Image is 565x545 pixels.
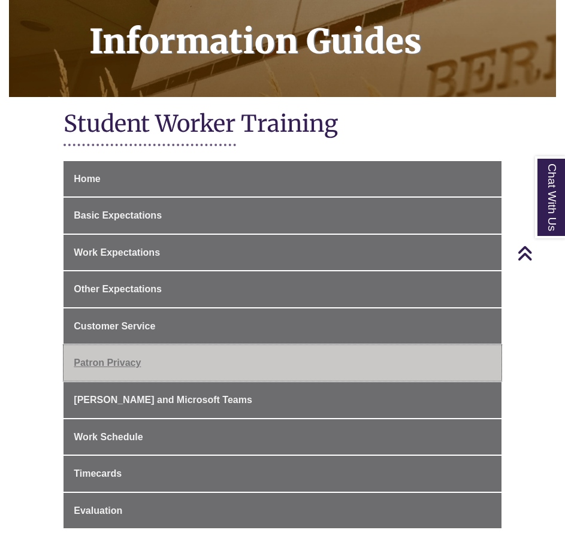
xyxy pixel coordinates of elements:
span: Patron Privacy [74,358,141,368]
span: [PERSON_NAME] and Microsoft Teams [74,395,252,405]
span: Work Schedule [74,432,143,442]
span: Evaluation [74,505,122,516]
a: Basic Expectations [64,198,501,234]
span: Timecards [74,468,122,479]
a: Patron Privacy [64,345,501,381]
h1: Student Worker Training [64,109,501,141]
a: Home [64,161,501,197]
span: Customer Service [74,321,155,331]
a: Customer Service [64,308,501,344]
a: [PERSON_NAME] and Microsoft Teams [64,382,501,418]
span: Home [74,174,100,184]
a: Work Schedule [64,419,501,455]
span: Other Expectations [74,284,162,294]
a: Timecards [64,456,501,492]
a: Other Expectations [64,271,501,307]
a: Back to Top [517,245,562,261]
a: Work Expectations [64,235,501,271]
span: Work Expectations [74,247,160,258]
span: Basic Expectations [74,210,162,220]
div: Guide Page Menu [64,161,501,529]
a: Evaluation [64,493,501,529]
